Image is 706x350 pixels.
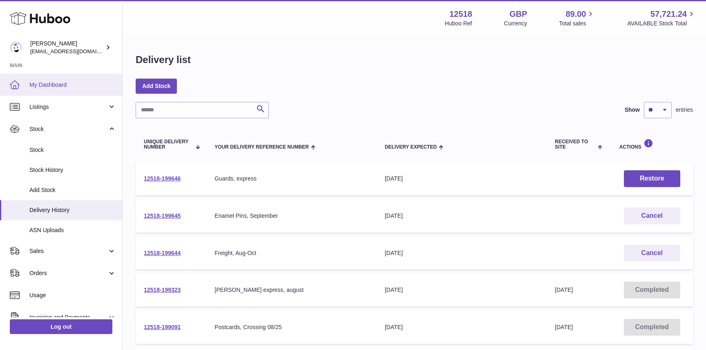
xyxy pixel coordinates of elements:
[509,9,527,20] strong: GBP
[555,139,596,150] span: Received to Site
[559,20,595,27] span: Total sales
[624,245,680,262] button: Cancel
[144,287,181,293] a: 12518-199323
[650,9,687,20] span: 57,721.24
[144,324,181,330] a: 12518-199091
[29,206,116,214] span: Delivery History
[144,175,181,182] a: 12518-199646
[385,175,538,183] div: [DATE]
[144,139,191,150] span: Unique Delivery Number
[445,20,472,27] div: Huboo Ref
[29,269,107,277] span: Orders
[29,103,107,111] span: Listings
[29,314,107,321] span: Invoicing and Payments
[214,175,368,183] div: Guards, express
[10,319,112,334] a: Log out
[555,287,573,293] span: [DATE]
[625,106,640,114] label: Show
[449,9,472,20] strong: 12518
[624,208,680,224] button: Cancel
[214,323,368,331] div: Postcards, Crossing 08/25
[29,291,116,299] span: Usage
[385,145,437,150] span: Delivery Expected
[385,286,538,294] div: [DATE]
[29,186,116,194] span: Add Stock
[627,20,696,27] span: AVAILABLE Stock Total
[676,106,693,114] span: entries
[214,249,368,257] div: Freight, Aug-Oct
[619,139,685,150] div: Actions
[29,125,107,133] span: Stock
[214,212,368,220] div: Enamel Pins, September
[214,286,368,294] div: [PERSON_NAME] express, august
[29,81,116,89] span: My Dashboard
[136,79,177,93] a: Add Stock
[144,250,181,256] a: 12518-199644
[214,145,309,150] span: Your Delivery Reference Number
[624,170,680,187] button: Restore
[29,226,116,234] span: ASN Uploads
[565,9,586,20] span: 89.00
[10,41,22,54] img: caitlin@fancylamp.co
[29,146,116,154] span: Stock
[385,323,538,331] div: [DATE]
[504,20,527,27] div: Currency
[136,53,191,66] h1: Delivery list
[559,9,595,27] a: 89.00 Total sales
[30,40,104,55] div: [PERSON_NAME]
[30,48,120,54] span: [EMAIL_ADDRESS][DOMAIN_NAME]
[555,324,573,330] span: [DATE]
[29,247,107,255] span: Sales
[385,249,538,257] div: [DATE]
[627,9,696,27] a: 57,721.24 AVAILABLE Stock Total
[385,212,538,220] div: [DATE]
[29,166,116,174] span: Stock History
[144,212,181,219] a: 12518-199645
